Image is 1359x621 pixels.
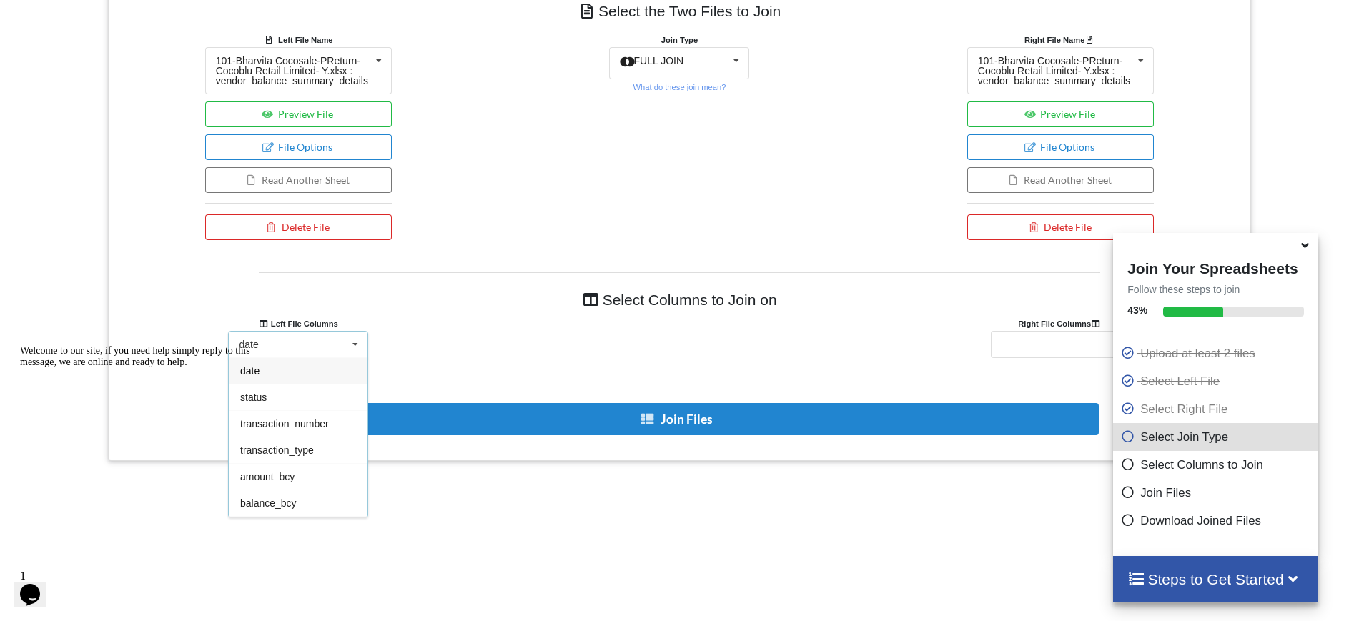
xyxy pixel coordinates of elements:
p: Select Left File [1120,372,1315,390]
p: Select Columns to Join [1120,456,1315,474]
div: Welcome to our site, if you need help simply reply to this message, we are online and ready to help. [6,6,263,29]
div: 101-Bharvita Cocosale-PReturn-Cocoblu Retail Limited- Y.xlsx : vendor_balance_summary_details [216,56,370,86]
h4: Steps to Get Started [1127,570,1304,588]
button: Delete File [205,214,392,240]
div: 101-Bharvita Cocosale-PReturn-Cocoblu Retail Limited- Y.xlsx : vendor_balance_summary_details [978,56,1132,86]
p: Select Right File [1120,400,1315,418]
span: transaction_number [240,418,329,429]
p: Download Joined Files [1120,512,1315,530]
button: Join Files [257,403,1099,435]
button: Read Another Sheet [967,167,1155,193]
h4: Select Columns to Join on [259,284,1100,316]
p: Upload at least 2 files [1120,344,1315,362]
button: File Options [967,134,1155,160]
button: Delete File [967,214,1155,240]
b: 43 % [1127,304,1147,316]
button: File Options [205,134,392,160]
span: transaction_type [240,444,314,456]
span: FULL JOIN [634,55,684,66]
button: Preview File [205,101,392,127]
p: Join Files [1120,484,1315,502]
b: Right File Name [1024,36,1097,44]
button: Read Another Sheet [205,167,392,193]
p: Follow these steps to join [1113,282,1318,297]
iframe: chat widget [14,339,272,557]
span: Welcome to our site, if you need help simply reply to this message, we are online and ready to help. [6,6,236,28]
b: Join Type [661,36,698,44]
iframe: chat widget [14,564,60,607]
small: What do these join mean? [633,83,726,91]
b: Right File Columns [1018,319,1103,328]
button: Preview File [967,101,1155,127]
b: Left File Columns [259,319,338,328]
p: Select Join Type [1120,428,1315,446]
h4: Join Your Spreadsheets [1113,256,1318,277]
b: Left File Name [278,36,332,44]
